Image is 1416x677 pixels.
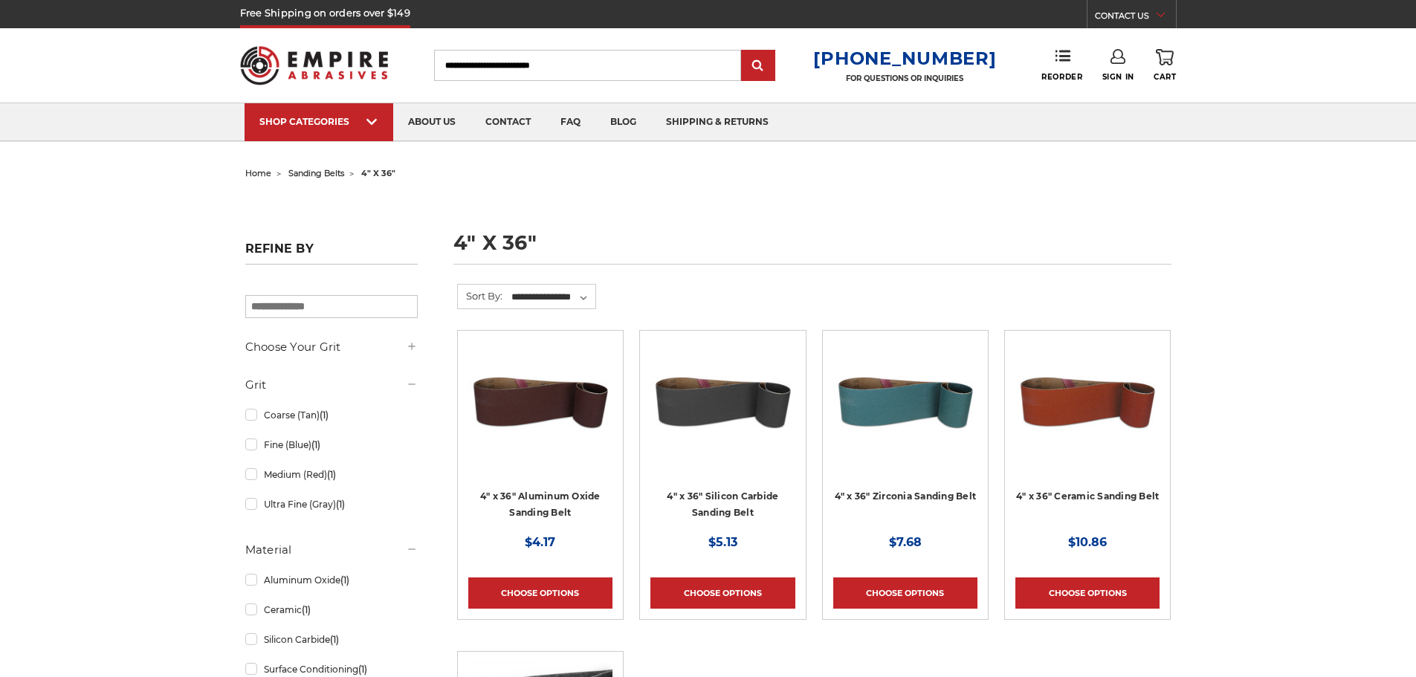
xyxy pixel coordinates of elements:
[245,242,418,265] h5: Refine by
[361,168,395,178] span: 4" x 36"
[833,577,977,609] a: Choose Options
[458,285,502,307] label: Sort By:
[1154,72,1176,82] span: Cart
[650,577,795,609] a: Choose Options
[311,439,320,450] span: (1)
[471,103,546,141] a: contact
[259,116,378,127] div: SHOP CATEGORIES
[1041,72,1082,82] span: Reorder
[327,469,336,480] span: (1)
[245,461,418,487] a: Medium (Red)(1)
[813,74,996,83] p: FOR QUESTIONS OR INQUIRIES
[1102,72,1134,82] span: Sign In
[245,491,418,517] a: Ultra Fine (Gray)(1)
[468,341,612,531] a: 4" x 36" Aluminum Oxide Sanding Belt
[393,103,471,141] a: about us
[330,634,339,645] span: (1)
[245,376,418,394] h5: Grit
[358,664,367,675] span: (1)
[340,574,349,586] span: (1)
[245,168,271,178] a: home
[889,535,922,549] span: $7.68
[245,541,418,559] h5: Material
[743,51,773,81] input: Submit
[651,103,783,141] a: shipping & returns
[1095,7,1176,28] a: CONTACT US
[468,577,612,609] a: Choose Options
[245,432,418,458] a: Fine (Blue)(1)
[708,535,737,549] span: $5.13
[240,36,389,94] img: Empire Abrasives
[595,103,651,141] a: blog
[833,341,977,531] a: 4" x 36" Zirconia Sanding Belt
[833,341,977,460] img: 4" x 36" Zirconia Sanding Belt
[813,48,996,69] a: [PHONE_NUMBER]
[245,597,418,623] a: Ceramic(1)
[1015,341,1160,531] a: 4" x 36" Ceramic Sanding Belt
[1015,577,1160,609] a: Choose Options
[245,626,418,652] a: Silicon Carbide(1)
[453,233,1171,265] h1: 4" x 36"
[302,604,311,615] span: (1)
[288,168,344,178] a: sanding belts
[468,341,612,460] img: 4" x 36" Aluminum Oxide Sanding Belt
[1015,341,1160,460] img: 4" x 36" Ceramic Sanding Belt
[1068,535,1107,549] span: $10.86
[1041,49,1082,81] a: Reorder
[245,567,418,593] a: Aluminum Oxide(1)
[336,499,345,510] span: (1)
[320,409,329,421] span: (1)
[650,341,795,531] a: 4" x 36" Silicon Carbide File Belt
[509,286,595,308] select: Sort By:
[525,535,555,549] span: $4.17
[245,338,418,356] h5: Choose Your Grit
[546,103,595,141] a: faq
[650,341,795,460] img: 4" x 36" Silicon Carbide File Belt
[245,402,418,428] a: Coarse (Tan)(1)
[1154,49,1176,82] a: Cart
